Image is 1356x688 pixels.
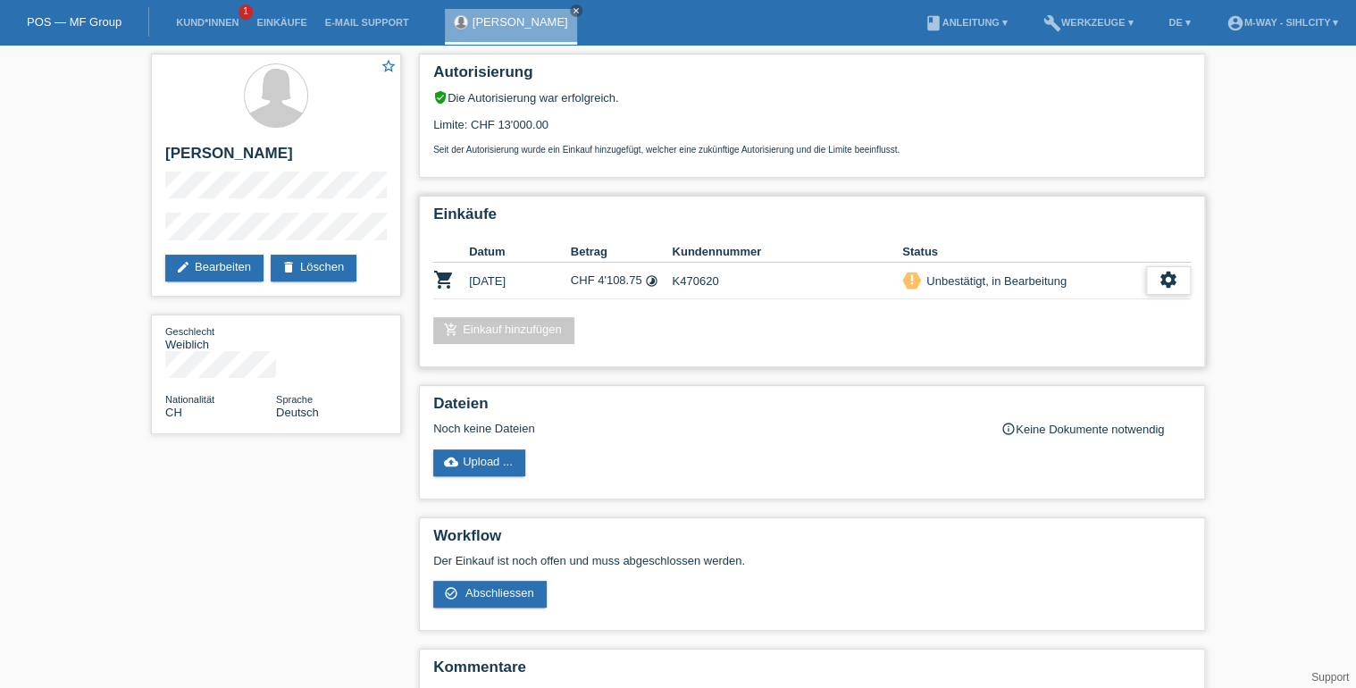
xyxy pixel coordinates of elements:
div: Limite: CHF 13'000.00 [433,105,1191,155]
span: Sprache [276,394,313,405]
th: Kundennummer [672,241,902,263]
a: close [570,4,582,17]
a: Support [1311,671,1349,684]
a: Kund*innen [167,17,247,28]
a: check_circle_outline Abschliessen [433,581,547,608]
i: build [1043,14,1061,32]
th: Betrag [571,241,673,263]
h2: Einkäufe [433,206,1191,232]
td: [DATE] [469,263,571,299]
h2: [PERSON_NAME] [165,145,387,172]
h2: Autorisierung [433,63,1191,90]
div: Noch keine Dateien [433,422,979,435]
a: cloud_uploadUpload ... [433,449,525,476]
i: add_shopping_cart [444,323,458,337]
a: bookAnleitung ▾ [915,17,1016,28]
a: Einkäufe [247,17,315,28]
span: Abschliessen [465,586,534,600]
h2: Kommentare [433,659,1191,685]
span: 1 [239,4,253,20]
i: verified_user [433,90,448,105]
h2: Dateien [433,395,1191,422]
div: Weiblich [165,324,276,351]
span: Nationalität [165,394,214,405]
a: deleteLöschen [271,255,356,281]
td: K470620 [672,263,902,299]
i: POSP00026660 [433,269,455,290]
th: Status [902,241,1146,263]
a: account_circlem-way - Sihlcity ▾ [1218,17,1347,28]
span: Schweiz [165,406,182,419]
a: E-Mail Support [316,17,418,28]
a: [PERSON_NAME] [473,15,568,29]
h2: Workflow [433,527,1191,554]
i: settings [1159,270,1178,289]
a: DE ▾ [1159,17,1199,28]
i: check_circle_outline [444,586,458,600]
a: add_shopping_cartEinkauf hinzufügen [433,317,574,344]
div: Die Autorisierung war erfolgreich. [433,90,1191,105]
div: Keine Dokumente notwendig [1001,422,1191,436]
div: Unbestätigt, in Bearbeitung [921,272,1067,290]
i: delete [281,260,296,274]
span: Geschlecht [165,326,214,337]
a: star_border [381,58,397,77]
i: priority_high [906,273,918,286]
th: Datum [469,241,571,263]
i: account_circle [1226,14,1244,32]
p: Seit der Autorisierung wurde ein Einkauf hinzugefügt, welcher eine zukünftige Autorisierung und d... [433,145,1191,155]
a: editBearbeiten [165,255,264,281]
p: Der Einkauf ist noch offen und muss abgeschlossen werden. [433,554,1191,567]
i: edit [176,260,190,274]
i: close [572,6,581,15]
a: POS — MF Group [27,15,121,29]
a: buildWerkzeuge ▾ [1034,17,1143,28]
i: info_outline [1001,422,1016,436]
span: Deutsch [276,406,319,419]
i: book [924,14,942,32]
i: 24 Raten [645,274,658,288]
i: cloud_upload [444,455,458,469]
i: star_border [381,58,397,74]
td: CHF 4'108.75 [571,263,673,299]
